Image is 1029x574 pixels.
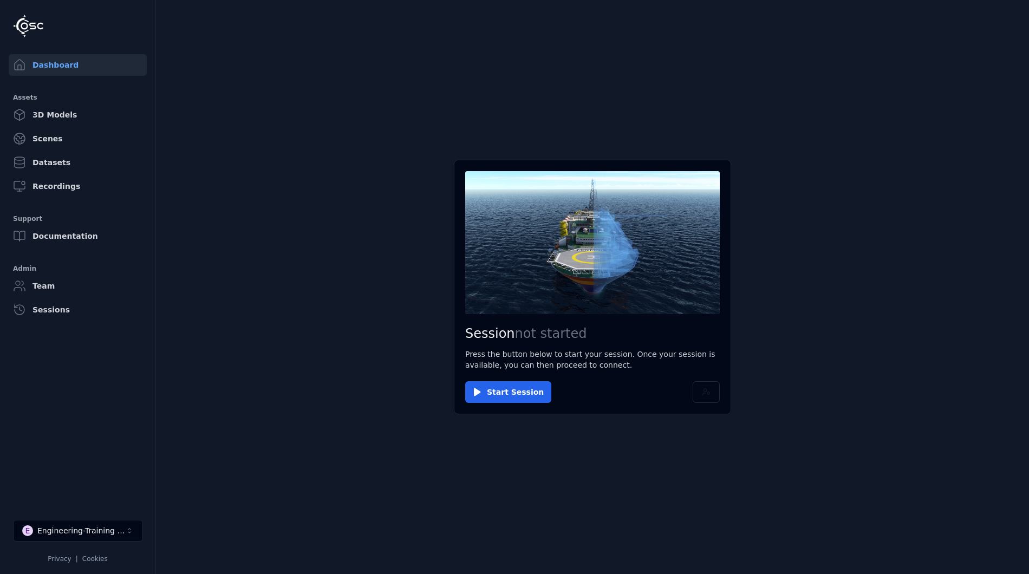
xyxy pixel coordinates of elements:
div: Assets [13,91,142,104]
span: not started [515,326,587,341]
a: Datasets [9,152,147,173]
button: Select a workspace [13,520,143,542]
a: Sessions [9,299,147,321]
a: Documentation [9,225,147,247]
a: Scenes [9,128,147,149]
button: Start Session [465,381,551,403]
a: 3D Models [9,104,147,126]
p: Press the button below to start your session. Once your session is available, you can then procee... [465,349,720,370]
a: Team [9,275,147,297]
div: Support [13,212,142,225]
div: E [22,525,33,536]
a: Recordings [9,175,147,197]
img: Logo [13,15,43,37]
div: Engineering-Training (SSO Staging) [37,525,125,536]
a: Privacy [48,555,71,563]
a: Cookies [82,555,108,563]
h2: Session [465,325,720,342]
a: Dashboard [9,54,147,76]
div: Admin [13,262,142,275]
span: | [76,555,78,563]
